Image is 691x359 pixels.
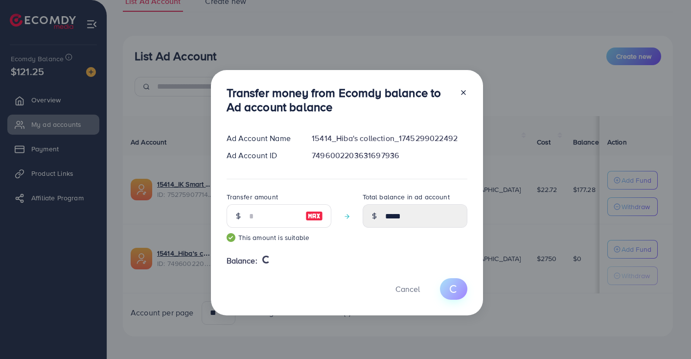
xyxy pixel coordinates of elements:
[305,210,323,222] img: image
[227,233,235,242] img: guide
[304,150,475,161] div: 7496002203631697936
[383,278,432,299] button: Cancel
[363,192,450,202] label: Total balance in ad account
[649,315,684,352] iframe: Chat
[227,233,331,242] small: This amount is suitable
[219,150,304,161] div: Ad Account ID
[227,255,257,266] span: Balance:
[395,284,420,294] span: Cancel
[219,133,304,144] div: Ad Account Name
[304,133,475,144] div: 15414_Hiba's collection_1745299022492
[227,192,278,202] label: Transfer amount
[227,86,452,114] h3: Transfer money from Ecomdy balance to Ad account balance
